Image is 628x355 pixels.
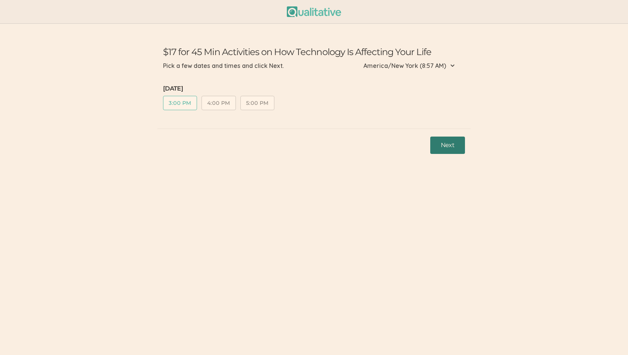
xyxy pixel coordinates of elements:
button: 3:00 PM [163,96,197,110]
button: 5:00 PM [240,96,274,110]
button: Next [430,137,465,154]
button: 4:00 PM [202,96,236,110]
img: Qualitative [287,6,341,17]
div: Pick a few dates and times and click Next. [163,61,284,70]
h3: $17 for 45 Min Activities on How Technology Is Affecting Your Life [163,46,465,57]
h5: [DATE] [163,85,279,92]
